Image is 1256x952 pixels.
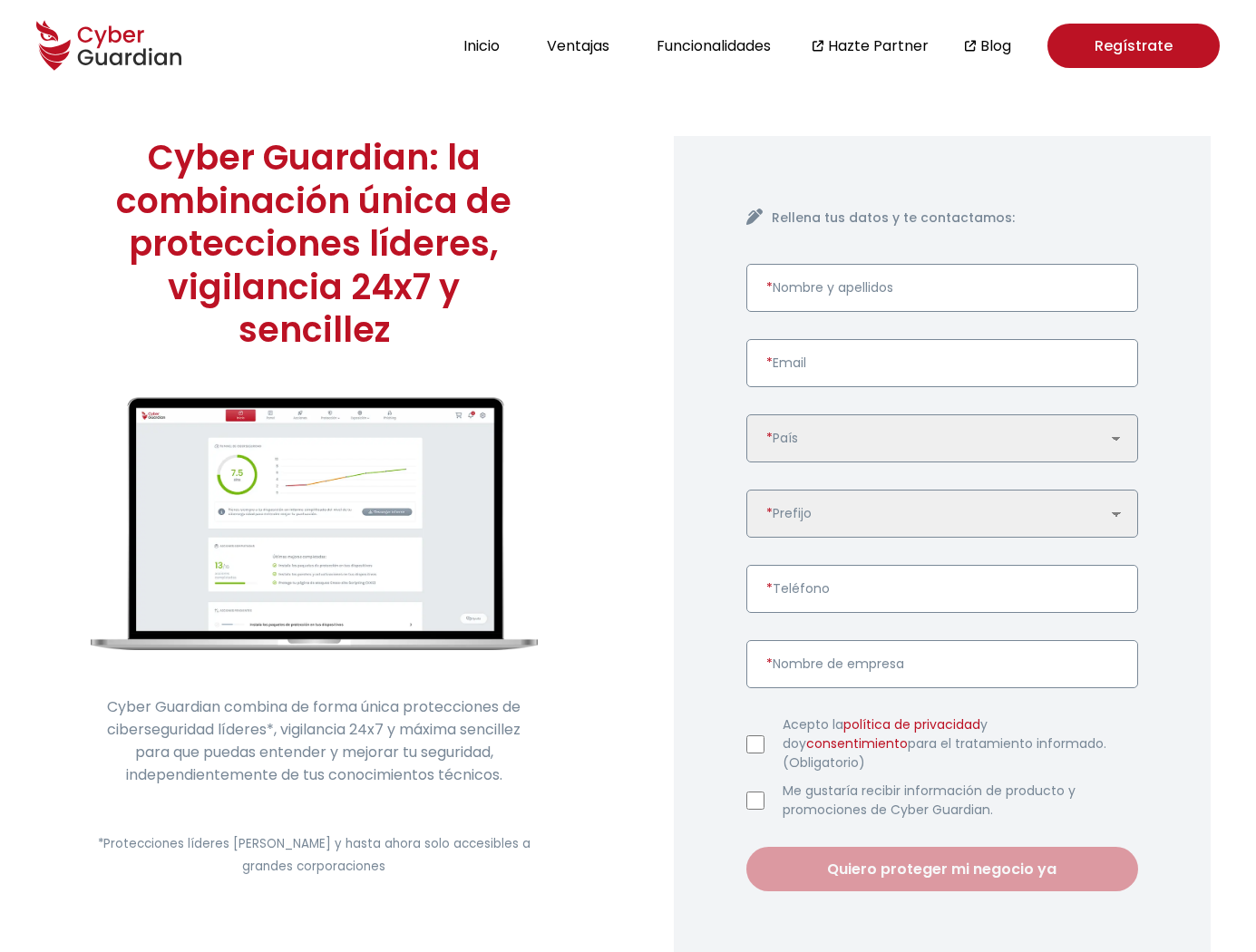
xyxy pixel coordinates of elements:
img: cyberguardian-home [91,397,538,650]
small: *Protecciones líderes [PERSON_NAME] y hasta ahora solo accesibles a grandes corporaciones [98,835,531,875]
button: Funcionalidades [651,34,776,58]
button: Inicio [458,34,505,58]
button: Quiero proteger mi negocio ya [746,847,1139,891]
p: Cyber Guardian combina de forma única protecciones de ciberseguridad líderes*, vigilancia 24x7 y ... [91,695,538,786]
button: Ventajas [541,34,615,58]
h1: Cyber Guardian: la combinación única de protecciones líderes, vigilancia 24x7 y sencillez [91,136,538,352]
label: Acepto la y doy para el tratamiento informado. (Obligatorio) [783,715,1139,772]
a: Hazte Partner [828,34,929,57]
a: consentimiento [806,734,908,753]
label: Me gustaría recibir información de producto y promociones de Cyber Guardian. [783,782,1139,820]
a: Blog [980,34,1011,57]
a: Regístrate [1047,24,1220,68]
h4: Rellena tus datos y te contactamos: [772,209,1139,228]
input: Introduce un número de teléfono válido. [746,565,1139,613]
a: política de privacidad [843,715,980,733]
